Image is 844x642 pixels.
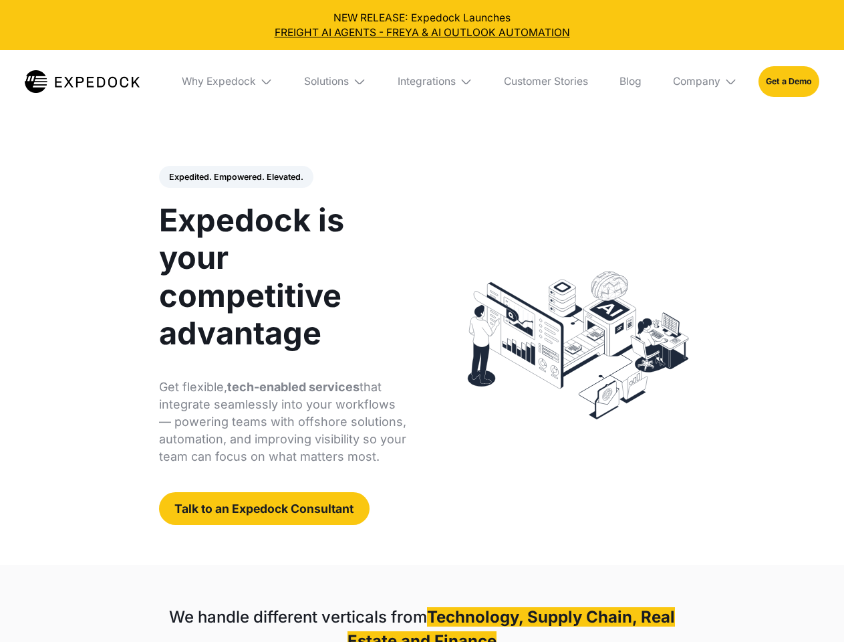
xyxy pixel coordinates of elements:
strong: tech-enabled services [227,380,360,394]
a: Blog [609,50,652,113]
div: NEW RELEASE: Expedock Launches [11,11,834,40]
div: Solutions [294,50,377,113]
div: Integrations [387,50,483,113]
div: Why Expedock [171,50,283,113]
div: Company [662,50,748,113]
iframe: Chat Widget [777,578,844,642]
a: Get a Demo [758,66,819,96]
div: Company [673,75,720,88]
div: Why Expedock [182,75,256,88]
a: FREIGHT AI AGENTS - FREYA & AI OUTLOOK AUTOMATION [11,25,834,40]
a: Customer Stories [493,50,598,113]
a: Talk to an Expedock Consultant [159,492,370,525]
h1: Expedock is your competitive advantage [159,201,407,352]
p: Get flexible, that integrate seamlessly into your workflows — powering teams with offshore soluti... [159,379,407,465]
div: Solutions [304,75,349,88]
div: Integrations [398,75,456,88]
strong: We handle different verticals from [169,607,427,627]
